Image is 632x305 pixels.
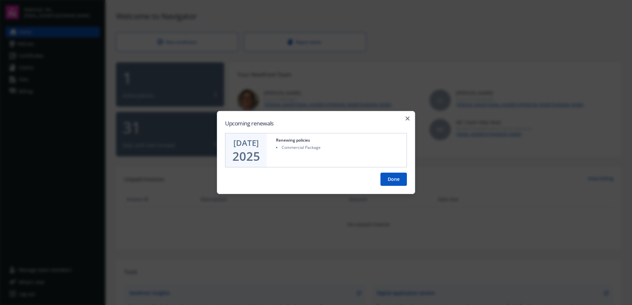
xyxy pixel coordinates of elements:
h2: Upcoming renewals [225,119,407,128]
li: Commercial Package [276,145,403,150]
div: 2025 [232,150,260,163]
div: [DATE] [233,137,259,149]
div: Renewing policies [276,137,310,143]
button: Done [380,173,407,186]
